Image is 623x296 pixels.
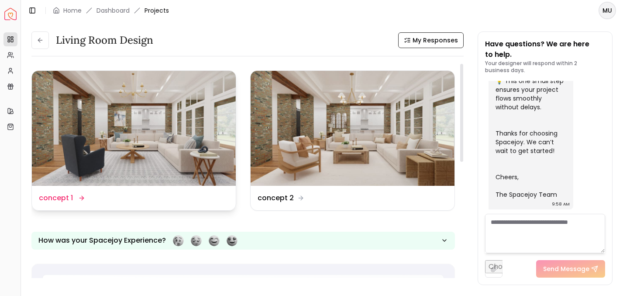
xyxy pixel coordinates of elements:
a: Home [63,6,82,15]
p: Your designer will respond within 2 business days. [485,60,605,74]
p: Have questions? We are here to help. [485,39,605,60]
nav: breadcrumb [53,6,169,15]
a: Dashboard [96,6,130,15]
span: Projects [145,6,169,15]
img: Spacejoy Logo [4,8,17,20]
button: My Responses [398,32,464,48]
h3: Living Room design [56,33,153,47]
a: concept 1concept 1 [31,70,236,211]
a: concept 2concept 2 [250,70,455,211]
span: MU [599,3,615,18]
button: MU [599,2,616,19]
img: concept 2 [251,71,454,186]
div: 9:58 AM [552,200,570,209]
a: Spacejoy [4,8,17,20]
dd: concept 2 [258,193,294,203]
dd: concept 1 [39,193,73,203]
p: How was your Spacejoy Experience? [38,235,166,246]
img: concept 1 [32,71,236,186]
button: How was your Spacejoy Experience?Feeling terribleFeeling badFeeling goodFeeling awesome [31,232,455,250]
span: My Responses [413,36,458,45]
